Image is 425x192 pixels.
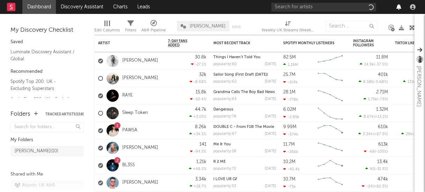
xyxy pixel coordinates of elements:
button: Filter by Artist [154,40,161,47]
a: Dangerous [213,108,233,112]
span: 3.34k [363,132,373,136]
div: -778k [283,97,298,102]
a: Sailor Song (First Draft [DATE]) [213,73,268,77]
a: [PERSON_NAME](10) [10,146,84,156]
div: TikTok Likes [395,41,419,45]
div: -75k [283,184,296,189]
a: [PERSON_NAME] [122,145,158,151]
div: ( ) [364,97,388,101]
a: [PERSON_NAME] [122,180,158,186]
div: popularity: 62 [213,80,236,84]
div: -374k [283,132,298,137]
svg: Chart title [315,105,346,122]
div: popularity: 60 [213,62,237,66]
div: 82.5M [283,55,296,60]
a: DOUBLE C - From F1® The Movie [213,125,274,129]
div: popularity: 63 [213,97,236,101]
div: Edit Columns [94,17,120,38]
span: +67.3 % [374,132,387,136]
div: [DATE] [265,97,276,101]
span: 1.75k [368,98,377,101]
div: -2.85k [283,115,299,119]
div: [DATE] [265,80,276,84]
div: ( ) [359,79,388,84]
button: Tracked Artists(158) [45,113,84,116]
div: Spotify Monthly Listeners [283,41,336,45]
div: popularity: 72 [213,167,236,171]
a: Things I Haven’t Told You [213,55,261,59]
div: -50.4 % [190,97,206,101]
div: 474k [378,177,388,182]
div: 15.8k [196,90,206,94]
svg: Chart title [315,87,346,105]
div: Filters [125,26,136,34]
div: -8.68 % [190,79,206,84]
div: popularity: 53 [213,184,236,188]
div: [DATE] [265,167,276,171]
div: DOUBLE C - From F1® The Movie [213,125,276,129]
div: 44.7k [195,107,206,112]
div: [DATE] [265,149,276,153]
div: 1.32M [376,107,388,112]
div: Edit Columns [94,26,120,34]
span: 92 [370,167,374,171]
div: My Folders [10,136,84,144]
span: 7-Day Fans Added [168,39,196,47]
div: Weekly UK Streams (Weekly UK Streams) [262,26,314,34]
a: R 2 ME [213,160,226,164]
div: -94.5 % [190,149,206,154]
div: My Discovery Checklist [10,26,84,34]
div: Filters [125,17,136,38]
div: 401k [378,72,388,77]
a: PAWSA [122,128,137,133]
svg: Chart title [315,122,346,139]
div: 1.19M [283,62,298,67]
div: popularity: 78 [213,115,236,118]
div: 30.8k [195,55,206,60]
div: 13.4k [377,160,388,164]
div: 10.2M [283,160,295,164]
a: Grandma Calls The Boy Bad News [213,90,275,94]
div: [DATE] [265,184,276,188]
div: Folders [10,110,30,118]
div: popularity: 67 [213,132,236,136]
a: Spotify Top 200: UK - Excluding Superstars [10,78,77,92]
div: ( ) [364,149,388,154]
div: ( ) [359,114,388,119]
span: 6.58k [363,80,373,84]
a: Apple Top 200: UK - Excluding Superstars [10,95,77,110]
input: Search... [325,21,378,31]
input: Search for folders... [10,122,84,132]
div: [PERSON_NAME] [415,66,423,107]
div: -256k [283,149,298,154]
div: -114k [283,80,298,84]
span: 29k [406,132,412,136]
div: Saved [10,38,84,46]
div: -45.4k [283,167,300,171]
div: Artist [98,41,151,45]
div: 9.99M [283,125,296,129]
input: Search for artists [271,3,376,11]
span: -24 [366,185,373,189]
div: Instagram Followers [353,39,378,47]
div: Weekly UK Streams (Weekly UK Streams) [262,17,314,38]
div: 613k [378,142,388,147]
div: 3.34k [195,177,206,182]
div: 1.21k [196,160,206,164]
div: Most Recent Track [213,41,266,45]
div: 28.1M [283,90,295,94]
span: +13.1 % [375,115,387,119]
div: A&R Pipeline [141,26,166,34]
div: +48.2 % [189,167,206,171]
div: Sailor Song (First Draft 4.29.24) [213,73,276,77]
a: RAYE [122,93,133,99]
svg: Chart title [315,157,346,174]
div: 11.7M [283,142,295,147]
div: 25.7M [283,72,295,77]
div: 141 [199,142,206,147]
span: [PERSON_NAME] [190,24,226,29]
div: [PERSON_NAME] ( 10 ) [15,147,58,155]
button: Filter by Spotify Monthly Listeners [339,40,346,47]
div: +3.05 % [189,114,206,119]
div: -27.1 % [191,62,206,67]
